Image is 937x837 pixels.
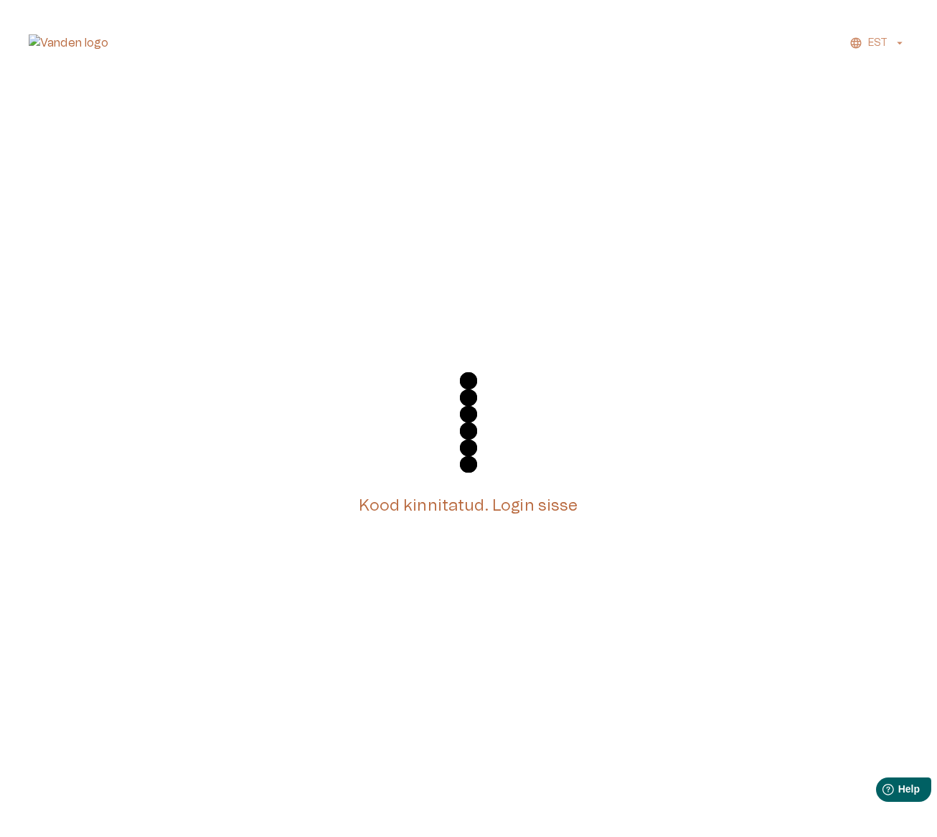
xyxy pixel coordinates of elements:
[29,34,109,52] img: Vanden logo
[847,33,908,54] button: EST
[868,36,887,51] p: EST
[825,772,937,812] iframe: Help widget launcher
[359,496,578,516] h5: Kood kinnitatud. Login sisse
